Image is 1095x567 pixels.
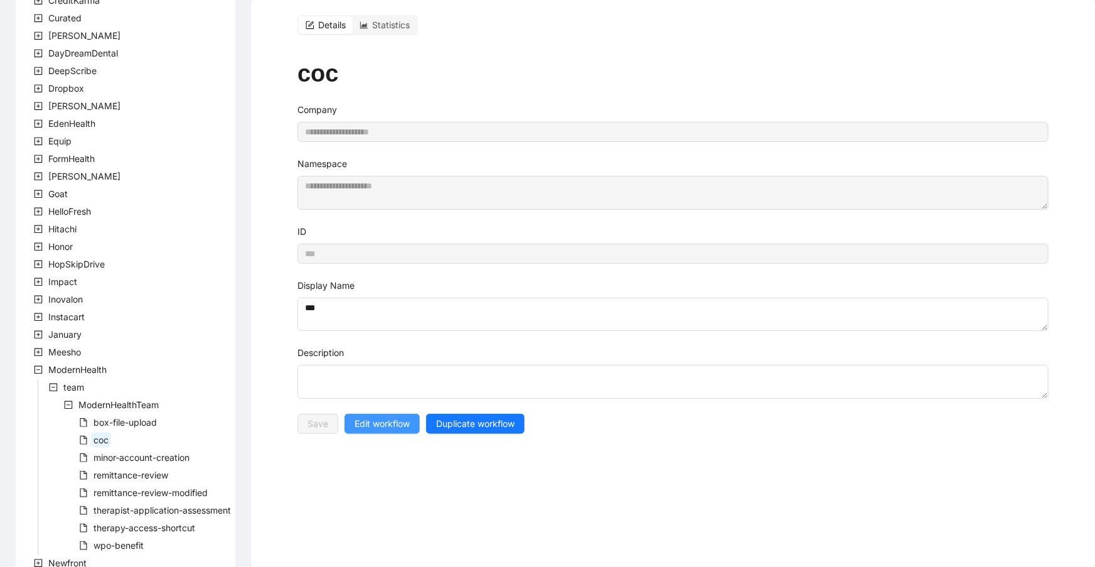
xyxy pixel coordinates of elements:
[46,327,84,342] span: January
[48,83,84,94] span: Dropbox
[93,470,168,480] span: remittance-review
[46,134,74,149] span: Equip
[46,151,97,166] span: FormHealth
[46,46,120,61] span: DayDreamDental
[48,311,85,322] span: Instacart
[297,414,338,434] button: Save
[91,415,159,430] span: box-file-upload
[79,489,88,497] span: file
[91,503,233,518] span: therapist-application-assessment
[48,347,81,357] span: Meesho
[34,154,43,163] span: plus-square
[34,365,43,374] span: minus-square
[48,100,120,111] span: [PERSON_NAME]
[436,417,515,431] span: Duplicate workflow
[48,13,82,23] span: Curated
[48,48,118,58] span: DayDreamDental
[46,310,87,325] span: Instacart
[93,452,190,463] span: minor-account-creation
[34,84,43,93] span: plus-square
[48,276,77,287] span: Impact
[48,241,73,252] span: Honor
[34,14,43,23] span: plus-square
[34,137,43,146] span: plus-square
[46,186,70,202] span: Goat
[91,521,198,536] span: therapy-access-shortcut
[34,119,43,128] span: plus-square
[34,49,43,58] span: plus-square
[48,364,107,375] span: ModernHealth
[34,348,43,357] span: plus-square
[297,59,1049,88] h1: coc
[34,313,43,321] span: plus-square
[34,102,43,111] span: plus-square
[34,242,43,251] span: plus-square
[49,383,58,392] span: minus-square
[76,397,161,413] span: ModernHealthTeam
[61,380,87,395] span: team
[46,292,85,307] span: Inovalon
[46,345,83,360] span: Meesho
[79,524,88,532] span: file
[355,417,410,431] span: Edit workflow
[93,417,157,428] span: box-file-upload
[297,244,1049,264] input: ID
[34,330,43,339] span: plus-square
[91,485,210,500] span: remittance-review-modified
[78,399,159,410] span: ModernHealthTeam
[297,103,337,117] label: Company
[93,487,208,498] span: remittance-review-modified
[48,153,95,164] span: FormHealth
[48,206,91,217] span: HelloFresh
[46,362,109,377] span: ModernHealth
[48,65,97,76] span: DeepScribe
[297,365,1049,399] textarea: Description
[297,298,1049,332] textarea: Display Name
[307,417,328,431] span: Save
[46,204,93,219] span: HelloFresh
[306,21,314,30] span: form
[93,540,144,551] span: wpo-benefit
[46,28,123,43] span: Darby
[297,225,306,239] label: ID
[48,329,82,340] span: January
[48,136,72,146] span: Equip
[34,260,43,269] span: plus-square
[91,468,171,483] span: remittance-review
[46,63,99,78] span: DeepScribe
[46,81,87,96] span: Dropbox
[91,433,111,448] span: coc
[79,418,88,427] span: file
[318,19,346,30] span: Details
[48,188,68,199] span: Goat
[48,259,105,269] span: HopSkipDrive
[297,279,355,293] label: Display Name
[297,122,1049,142] input: Company
[34,207,43,216] span: plus-square
[297,157,347,171] label: Namespace
[79,471,88,480] span: file
[34,31,43,40] span: plus-square
[297,176,1049,210] textarea: Namespace
[360,21,368,30] span: area-chart
[34,172,43,181] span: plus-square
[48,224,77,234] span: Hitachi
[426,414,525,434] button: Duplicate workflow
[79,436,88,445] span: file
[46,239,75,254] span: Honor
[93,435,109,445] span: coc
[34,225,43,234] span: plus-square
[91,450,192,465] span: minor-account-creation
[93,505,231,516] span: therapist-application-assessment
[46,257,107,272] span: HopSkipDrive
[79,541,88,550] span: file
[48,30,120,41] span: [PERSON_NAME]
[79,453,88,462] span: file
[34,190,43,198] span: plus-square
[34,295,43,304] span: plus-square
[48,171,120,181] span: [PERSON_NAME]
[297,346,344,360] label: Description
[63,382,84,392] span: team
[46,222,79,237] span: Hitachi
[48,294,83,305] span: Inovalon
